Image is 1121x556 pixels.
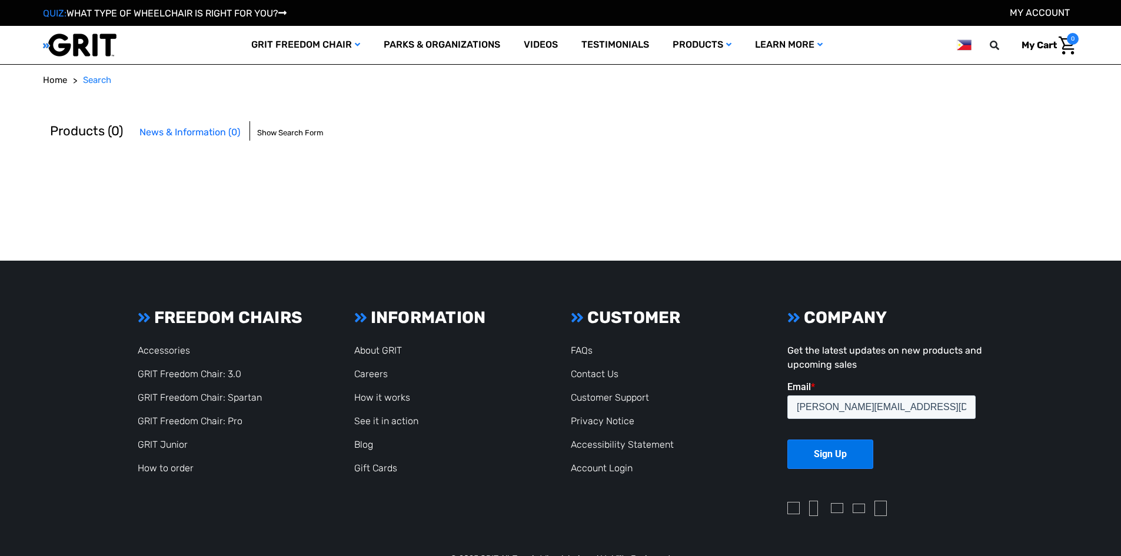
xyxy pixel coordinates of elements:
[43,74,67,87] a: Home
[571,439,674,450] a: Accessibility Statement
[138,392,262,403] a: GRIT Freedom Chair: Spartan
[354,462,397,474] a: Gift Cards
[354,392,410,403] a: How it works
[139,126,240,138] span: News & Information (0)
[571,345,593,356] a: FAQs
[138,415,242,427] a: GRIT Freedom Chair: Pro
[571,462,633,474] a: Account Login
[371,26,511,64] a: Parks & Organizations
[43,75,67,85] span: Home
[1013,33,1079,58] a: Cart with 0 items
[787,381,983,490] iframe: Form 0
[787,308,983,328] h3: COMPANY
[138,368,241,379] a: GRIT Freedom Chair: 3.0
[138,439,188,450] a: GRIT Junior
[354,439,373,450] a: Blog
[874,501,887,516] img: pinterest
[239,26,371,64] a: GRIT Freedom Chair
[1059,36,1076,55] img: Cart
[571,415,634,427] a: Privacy Notice
[957,38,971,52] img: ph.png
[787,344,983,372] p: Get the latest updates on new products and upcoming sales
[571,308,766,328] h3: CUSTOMER
[809,501,818,516] img: facebook
[43,33,117,57] img: GRIT All-Terrain Wheelchair and Mobility Equipment
[138,345,190,356] a: Accessories
[1022,39,1057,51] span: My Cart
[138,462,194,474] a: How to order
[853,504,865,513] img: youtube
[354,345,402,356] a: About GRIT
[1010,7,1070,18] a: Account
[354,308,550,328] h3: INFORMATION
[831,503,843,513] img: twitter
[138,308,333,328] h3: FREEDOM CHAIRS
[1067,33,1079,45] span: 0
[995,33,1013,58] input: Search
[571,392,649,403] a: Customer Support
[660,26,743,64] a: Products
[50,123,123,139] span: Products (0)
[83,75,111,85] span: Search
[257,121,324,141] a: Hide Search Form
[787,502,800,514] img: instagram
[43,8,287,19] a: QUIZ:WHAT TYPE OF WHEELCHAIR IS RIGHT FOR YOU?
[511,26,569,64] a: Videos
[571,368,618,379] a: Contact Us
[743,26,834,64] a: Learn More
[257,127,324,139] span: Show Search Form
[43,8,66,19] span: QUIZ:
[569,26,660,64] a: Testimonials
[354,368,388,379] a: Careers
[354,415,418,427] a: See it in action
[43,74,1079,87] nav: Breadcrumb
[83,74,111,87] a: Search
